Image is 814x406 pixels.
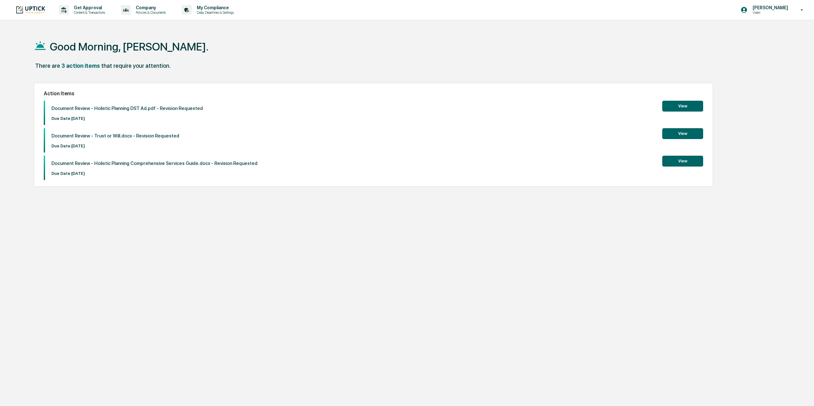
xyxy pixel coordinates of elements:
p: Company [131,5,169,10]
p: [PERSON_NAME] [748,5,791,10]
div: There are [35,62,60,69]
a: View [662,130,703,136]
p: Due Date: [DATE] [51,116,203,121]
div: that require your attention. [101,62,171,69]
a: View [662,158,703,164]
p: Document Review - Holistic Planning DST Ad.pdf - Revision Requested [51,105,203,111]
button: View [662,101,703,112]
button: View [662,156,703,167]
h2: Action Items [44,90,703,97]
p: Users [748,10,791,15]
p: Get Approval [69,5,108,10]
p: Due Date: [DATE] [51,144,179,148]
p: Policies & Documents [131,10,169,15]
p: Document Review - Holistic Planning Comprehensive Services Guide.docx - Revision Requested [51,160,257,166]
p: Data, Deadlines & Settings [192,10,237,15]
p: Content & Transactions [69,10,108,15]
h1: Good Morning, [PERSON_NAME]. [50,40,209,53]
p: My Compliance [192,5,237,10]
a: View [662,103,703,109]
button: View [662,128,703,139]
div: 3 action items [61,62,100,69]
p: Due Date: [DATE] [51,171,257,176]
p: Document Review - Trust or Will.docx - Revision Requested [51,133,179,139]
img: logo [15,5,46,14]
